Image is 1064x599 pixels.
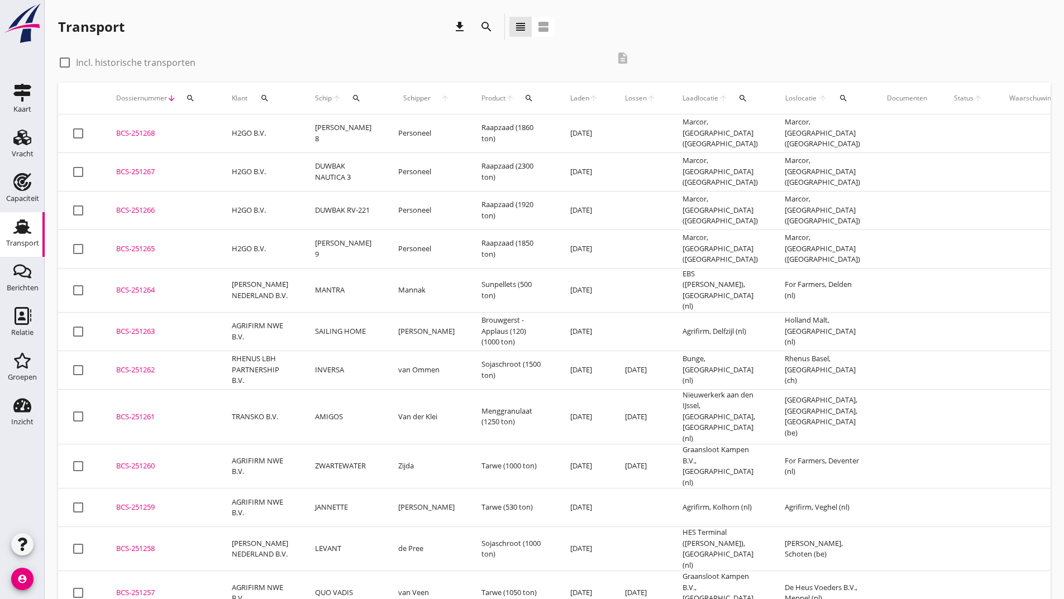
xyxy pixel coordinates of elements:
[76,57,195,68] label: Incl. historische transporten
[647,94,656,103] i: arrow_upward
[218,351,302,389] td: RHENUS LBH PARTNERSHIP B.V.
[771,488,874,527] td: Agrifirm, Veghel (nl)
[887,93,927,103] div: Documenten
[218,229,302,268] td: H2GO B.V.
[6,239,39,247] div: Transport
[468,114,557,153] td: Raapzaad (1860 ton)
[468,191,557,229] td: Raapzaad (1920 ton)
[771,114,874,153] td: Marcor, [GEOGRAPHIC_DATA] ([GEOGRAPHIC_DATA])
[625,93,647,103] span: Lossen
[2,3,42,44] img: logo-small.a267ee39.svg
[557,114,612,153] td: [DATE]
[116,587,205,598] div: BCS-251257
[218,527,302,571] td: [PERSON_NAME] NEDERLAND B.V.
[116,128,205,139] div: BCS-251268
[385,229,468,268] td: Personeel
[302,229,385,268] td: [PERSON_NAME] 9
[557,312,612,351] td: [DATE]
[557,268,612,312] td: [DATE]
[468,444,557,488] td: Tarwe (1000 ton)
[6,195,39,202] div: Capaciteit
[612,389,669,444] td: [DATE]
[116,411,205,423] div: BCS-251261
[260,94,269,103] i: search
[11,568,34,590] i: account_circle
[1009,93,1055,103] div: Waarschuwing
[218,488,302,527] td: AGRIFIRM NWE B.V.
[557,488,612,527] td: [DATE]
[116,502,205,513] div: BCS-251259
[385,191,468,229] td: Personeel
[524,94,533,103] i: search
[352,94,361,103] i: search
[218,191,302,229] td: H2GO B.V.
[302,444,385,488] td: ZWARTEWATER
[468,229,557,268] td: Raapzaad (1850 ton)
[385,312,468,351] td: [PERSON_NAME]
[480,20,493,33] i: search
[818,94,828,103] i: arrow_upward
[116,93,167,103] span: Dossiernummer
[116,461,205,472] div: BCS-251260
[218,268,302,312] td: [PERSON_NAME] NEDERLAND B.V.
[771,444,874,488] td: For Farmers, Deventer (nl)
[116,243,205,255] div: BCS-251265
[302,268,385,312] td: MANTRA
[398,93,436,103] span: Schipper
[385,268,468,312] td: Mannak
[436,94,455,103] i: arrow_upward
[570,93,589,103] span: Laden
[7,284,39,291] div: Berichten
[385,444,468,488] td: Zijda
[669,389,771,444] td: Nieuwerkerk aan den IJssel, [GEOGRAPHIC_DATA], [GEOGRAPHIC_DATA] (nl)
[468,351,557,389] td: Sojaschroot (1500 ton)
[481,93,505,103] span: Product
[302,152,385,191] td: DUWBAK NAUTICA 3
[468,152,557,191] td: Raapzaad (2300 ton)
[557,527,612,571] td: [DATE]
[557,389,612,444] td: [DATE]
[771,229,874,268] td: Marcor, [GEOGRAPHIC_DATA] ([GEOGRAPHIC_DATA])
[669,351,771,389] td: Bunge, [GEOGRAPHIC_DATA] (nl)
[738,94,747,103] i: search
[771,351,874,389] td: Rhenus Basel, [GEOGRAPHIC_DATA] (ch)
[302,389,385,444] td: AMIGOS
[468,488,557,527] td: Tarwe (530 ton)
[514,20,527,33] i: view_headline
[785,93,818,103] span: Loslocatie
[557,191,612,229] td: [DATE]
[771,152,874,191] td: Marcor, [GEOGRAPHIC_DATA] ([GEOGRAPHIC_DATA])
[557,229,612,268] td: [DATE]
[669,444,771,488] td: Graansloot Kampen B.V., [GEOGRAPHIC_DATA] (nl)
[453,20,466,33] i: download
[468,268,557,312] td: Sunpellets (500 ton)
[468,312,557,351] td: Brouwgerst - Applaus (120) (1000 ton)
[302,114,385,153] td: [PERSON_NAME] 8
[8,373,37,381] div: Groepen
[13,106,31,113] div: Kaart
[116,205,205,216] div: BCS-251266
[839,94,848,103] i: search
[218,444,302,488] td: AGRIFIRM NWE B.V.
[116,543,205,554] div: BCS-251258
[385,114,468,153] td: Personeel
[612,351,669,389] td: [DATE]
[468,527,557,571] td: Sojaschroot (1000 ton)
[116,166,205,178] div: BCS-251267
[669,527,771,571] td: HES Terminal ([PERSON_NAME]), [GEOGRAPHIC_DATA] (nl)
[385,527,468,571] td: de Pree
[12,150,34,157] div: Vracht
[218,312,302,351] td: AGRIFIRM NWE B.V.
[669,114,771,153] td: Marcor, [GEOGRAPHIC_DATA] ([GEOGRAPHIC_DATA])
[669,488,771,527] td: Agrifirm, Kolhorn (nl)
[302,312,385,351] td: SAILING HOME
[58,18,125,36] div: Transport
[771,312,874,351] td: Holland Malt, [GEOGRAPHIC_DATA] (nl)
[954,93,974,103] span: Status
[302,488,385,527] td: JANNETTE
[11,329,34,336] div: Relatie
[683,93,719,103] span: Laadlocatie
[557,152,612,191] td: [DATE]
[974,94,982,103] i: arrow_upward
[385,488,468,527] td: [PERSON_NAME]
